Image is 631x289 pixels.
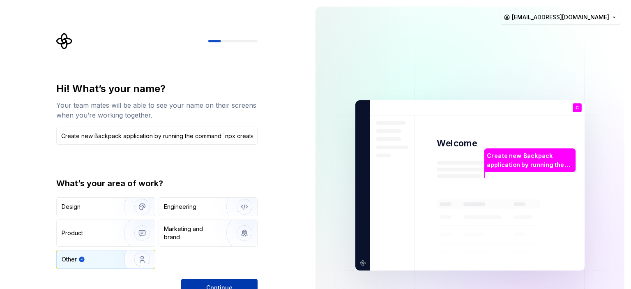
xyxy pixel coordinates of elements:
span: [EMAIL_ADDRESS][DOMAIN_NAME] [512,13,609,21]
div: Hi! What’s your name? [56,82,258,95]
div: What’s your area of work? [56,178,258,189]
div: Your team mates will be able to see your name on their screens when you’re working together. [56,100,258,120]
p: Welcome [437,137,477,149]
div: Other [62,255,77,264]
div: Product [62,229,83,237]
button: [EMAIL_ADDRESS][DOMAIN_NAME] [500,10,621,25]
p: C [576,106,579,110]
p: Create new Backpack application by running the command `npx create-react-app@3.4.1 my-app --scrip... [487,151,573,169]
div: Engineering [164,203,196,211]
input: Han Solo [56,127,258,145]
div: Marketing and brand [164,225,219,241]
div: Design [62,203,81,211]
svg: Supernova Logo [56,33,73,49]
